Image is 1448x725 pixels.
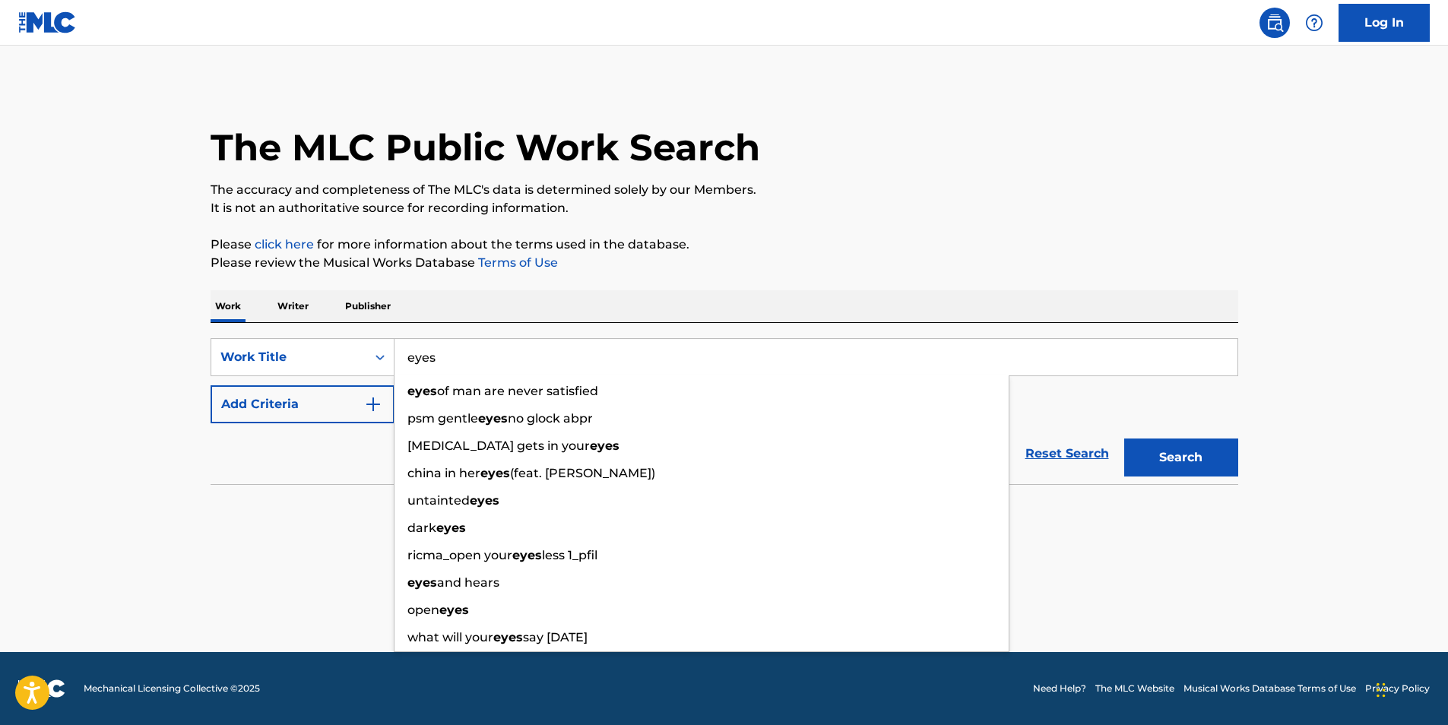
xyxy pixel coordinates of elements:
span: untainted [407,493,470,508]
form: Search Form [211,338,1238,484]
p: Writer [273,290,313,322]
a: Need Help? [1033,682,1086,695]
strong: eyes [407,384,437,398]
span: of man are never satisfied [437,384,598,398]
a: The MLC Website [1095,682,1174,695]
span: say [DATE] [523,630,588,644]
span: (feat. [PERSON_NAME]) [510,466,655,480]
p: Please review the Musical Works Database [211,254,1238,272]
img: MLC Logo [18,11,77,33]
span: what will your [407,630,493,644]
img: help [1305,14,1323,32]
div: Help [1299,8,1329,38]
button: Add Criteria [211,385,394,423]
img: logo [18,679,65,698]
span: dark [407,521,436,535]
span: less 1_pfil [542,548,597,562]
span: psm gentle [407,411,478,426]
strong: eyes [480,466,510,480]
span: and hears [437,575,499,590]
span: china in her [407,466,480,480]
strong: eyes [470,493,499,508]
h1: The MLC Public Work Search [211,125,760,170]
div: Work Title [220,348,357,366]
strong: eyes [590,438,619,453]
strong: eyes [512,548,542,562]
a: Privacy Policy [1365,682,1430,695]
span: ricma_open your [407,548,512,562]
a: Reset Search [1018,437,1117,470]
div: Drag [1377,667,1386,713]
img: search [1266,14,1284,32]
p: It is not an authoritative source for recording information. [211,199,1238,217]
span: open [407,603,439,617]
p: Publisher [341,290,395,322]
a: Terms of Use [475,255,558,270]
strong: eyes [493,630,523,644]
strong: eyes [436,521,466,535]
button: Search [1124,438,1238,476]
strong: eyes [478,411,508,426]
a: click here [255,237,314,252]
img: 9d2ae6d4665cec9f34b9.svg [364,395,382,413]
iframe: Chat Widget [1372,652,1448,725]
a: Musical Works Database Terms of Use [1183,682,1356,695]
a: Public Search [1259,8,1290,38]
p: Please for more information about the terms used in the database. [211,236,1238,254]
span: Mechanical Licensing Collective © 2025 [84,682,260,695]
p: The accuracy and completeness of The MLC's data is determined solely by our Members. [211,181,1238,199]
span: no glock abpr [508,411,593,426]
p: Work [211,290,246,322]
strong: eyes [439,603,469,617]
a: Log In [1339,4,1430,42]
span: [MEDICAL_DATA] gets in your [407,438,590,453]
strong: eyes [407,575,437,590]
